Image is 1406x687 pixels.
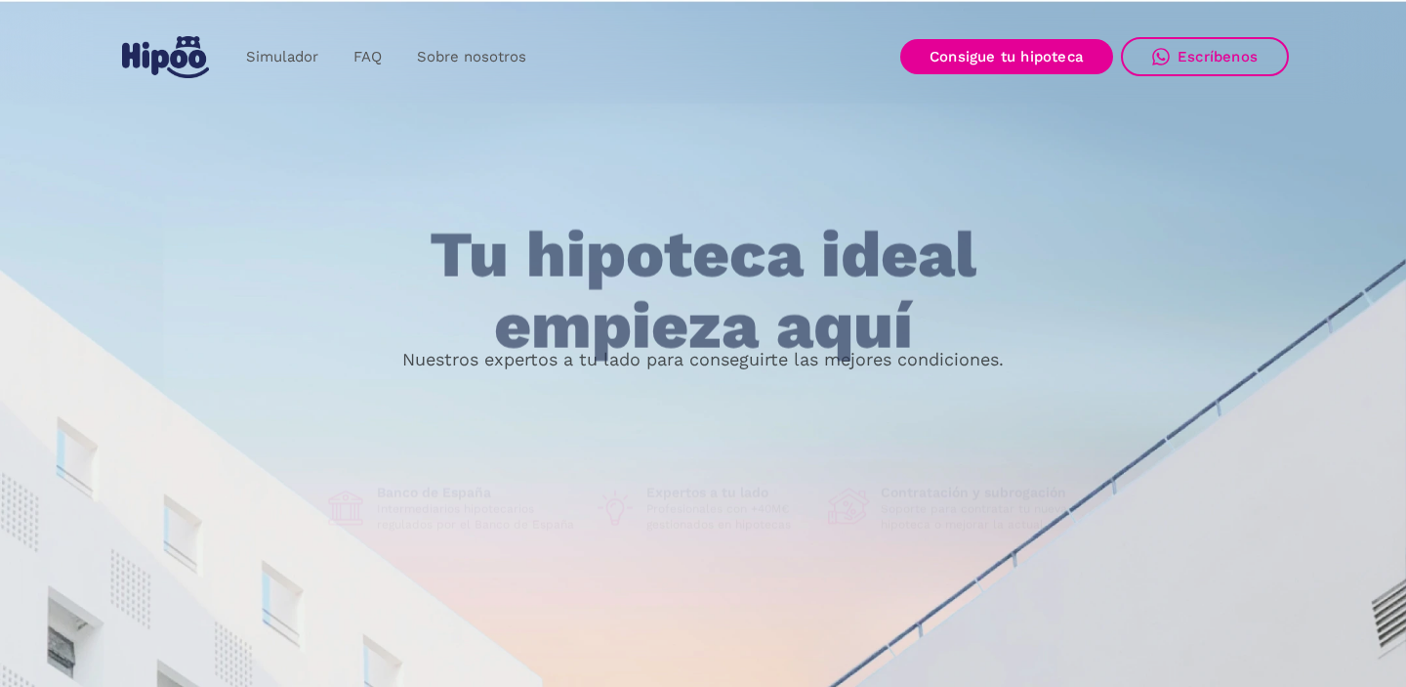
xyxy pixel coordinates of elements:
[881,484,1082,501] h1: Contratación y subrogación
[1121,37,1289,76] a: Escríbenos
[399,38,544,76] a: Sobre nosotros
[900,39,1113,74] a: Consigue tu hipoteca
[1178,48,1258,65] div: Escríbenos
[402,352,1004,367] p: Nuestros expertos a tu lado para conseguirte las mejores condiciones.
[117,28,213,86] a: home
[377,484,578,501] h1: Banco de España
[333,220,1073,362] h1: Tu hipoteca ideal empieza aquí
[228,38,336,76] a: Simulador
[377,501,578,533] p: Intermediarios hipotecarios regulados por el Banco de España
[336,38,399,76] a: FAQ
[646,484,812,501] h1: Expertos a tu lado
